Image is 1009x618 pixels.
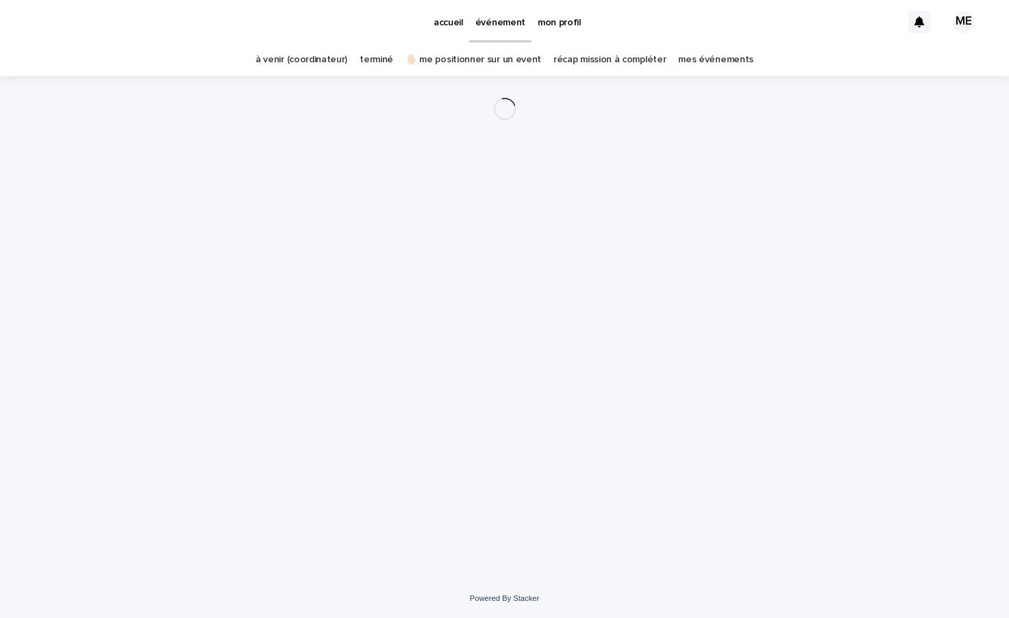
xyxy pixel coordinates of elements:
[553,44,666,76] a: récap mission à compléter
[406,44,541,76] a: ✋🏻 me positionner sur un event
[256,44,347,76] a: à venir (coordinateur)
[953,11,975,33] div: ME
[27,8,160,36] img: Ls34BcGeRexTGTNfXpUC
[360,44,393,76] a: terminé
[470,594,539,602] a: Powered By Stacker
[678,44,753,76] a: mes événements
